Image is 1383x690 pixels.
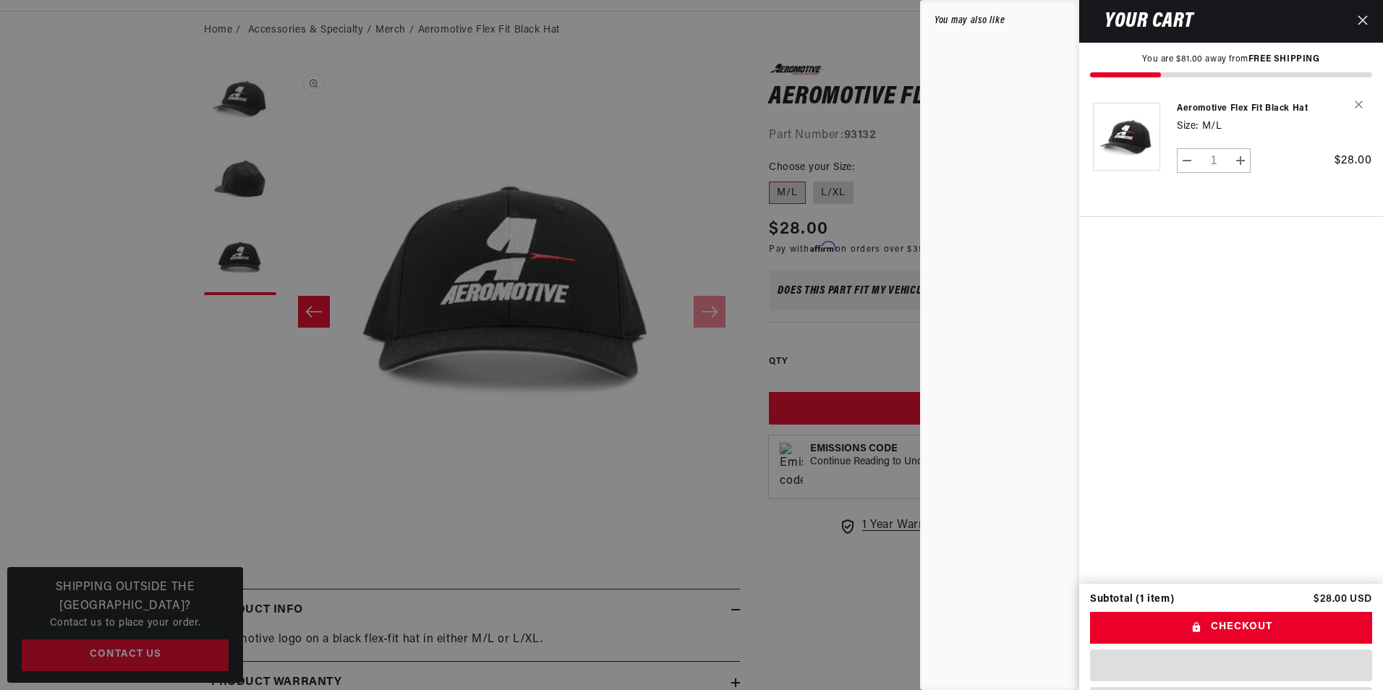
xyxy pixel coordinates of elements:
a: Aeromotive Flex Fit Black Hat [1177,103,1321,114]
p: You are $81.00 away from [1090,54,1372,66]
span: $28.00 [1335,155,1372,166]
button: Checkout [1090,612,1372,644]
dt: Size: [1177,121,1199,132]
dd: M/L [1202,121,1222,132]
strong: FREE SHIPPING [1248,55,1320,64]
input: Quantity for Aeromotive Flex Fit Black Hat [1197,148,1231,173]
p: $28.00 USD [1314,595,1372,605]
div: Subtotal (1 item) [1090,595,1174,605]
button: Remove Aeromotive Flex Fit Black Hat - M/L [1346,92,1371,117]
h2: Your cart [1090,12,1193,30]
